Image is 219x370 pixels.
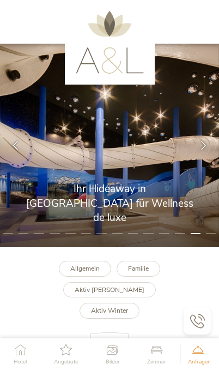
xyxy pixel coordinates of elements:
[63,282,156,298] a: Aktiv [PERSON_NAME]
[59,261,111,277] a: Allgemein
[70,264,100,273] b: Allgemein
[75,285,144,294] b: Aktiv [PERSON_NAME]
[76,11,144,74] img: AMONTI & LUNARIS Wellnessresort
[14,359,27,365] span: Hotel
[80,303,139,319] a: Aktiv Winter
[128,264,149,273] b: Familie
[188,359,211,365] span: Anfragen
[54,359,78,365] span: Angebote
[106,359,120,365] span: Bilder
[91,306,128,315] b: Aktiv Winter
[90,332,129,362] img: Südtirol
[117,261,160,277] a: Familie
[147,359,166,365] span: Zimmer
